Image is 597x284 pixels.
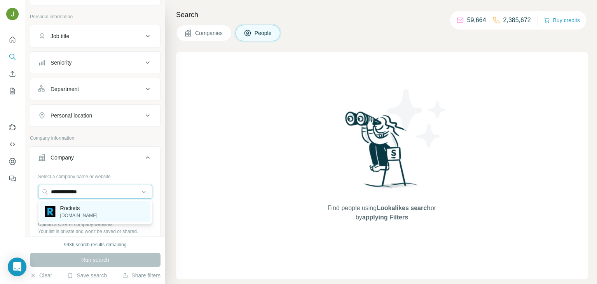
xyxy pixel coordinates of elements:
button: Share filters [122,272,161,279]
div: Job title [51,32,69,40]
p: [DOMAIN_NAME] [60,212,98,219]
h4: Search [176,9,588,20]
img: Surfe Illustration - Woman searching with binoculars [342,109,422,196]
p: Upload a CSV of company websites. [38,221,152,228]
div: Select a company name or website [38,170,152,180]
span: Find people using or by [319,203,444,222]
span: applying Filters [362,214,408,221]
p: Company information [30,135,161,142]
button: Buy credits [544,15,580,26]
img: Surfe Illustration - Stars [382,83,452,153]
div: Department [51,85,79,93]
p: Your list is private and won't be saved or shared. [38,228,152,235]
button: Job title [30,27,160,46]
button: Use Surfe API [6,137,19,151]
span: Companies [195,29,223,37]
p: 2,385,672 [503,16,531,25]
div: Open Intercom Messenger [8,258,26,276]
div: 9936 search results remaining [64,241,127,248]
img: Rockets [45,206,56,217]
button: Seniority [30,53,160,72]
p: Personal information [30,13,161,20]
button: Clear [30,272,52,279]
button: Enrich CSV [6,67,19,81]
span: People [255,29,272,37]
span: Lookalikes search [377,205,431,211]
button: Department [30,80,160,98]
div: Personal location [51,112,92,119]
div: Seniority [51,59,72,67]
img: Avatar [6,8,19,20]
button: Use Surfe on LinkedIn [6,120,19,134]
button: Personal location [30,106,160,125]
button: Save search [67,272,107,279]
button: Quick start [6,33,19,47]
p: Rockets [60,204,98,212]
button: Company [30,148,160,170]
div: Company [51,154,74,161]
button: Dashboard [6,154,19,168]
button: My lists [6,84,19,98]
p: 59,664 [467,16,486,25]
button: Search [6,50,19,64]
button: Feedback [6,172,19,186]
